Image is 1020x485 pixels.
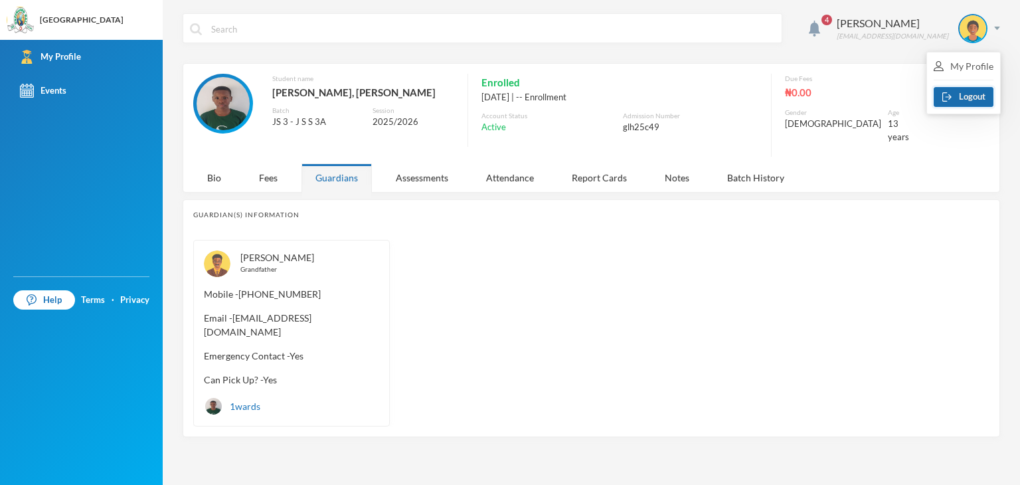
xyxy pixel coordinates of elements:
[204,250,230,277] img: GUARDIAN
[821,15,832,25] span: 4
[481,111,616,121] div: Account Status
[272,116,363,129] div: JS 3 - J S S 3A
[190,23,202,35] img: search
[272,106,363,116] div: Batch
[240,264,379,274] div: Grandfather
[481,91,758,104] div: [DATE] | -- Enrollment
[204,287,379,301] span: Mobile - [PHONE_NUMBER]
[888,118,916,144] div: 13 years
[373,116,455,129] div: 2025/2026
[960,15,986,42] img: STUDENT
[785,118,881,131] div: [DEMOGRAPHIC_DATA]
[481,74,520,91] span: Enrolled
[204,397,260,416] div: 1 wards
[120,294,149,307] a: Privacy
[785,84,916,101] div: ₦0.00
[301,163,372,192] div: Guardians
[382,163,462,192] div: Assessments
[197,77,250,130] img: STUDENT
[558,163,641,192] div: Report Cards
[623,121,758,134] div: glh25c49
[623,111,758,121] div: Admission Number
[888,108,916,118] div: Age
[40,14,124,26] div: [GEOGRAPHIC_DATA]
[934,59,993,73] div: My Profile
[934,87,993,107] button: Logout
[373,106,455,116] div: Session
[713,163,798,192] div: Batch History
[7,7,34,34] img: logo
[651,163,703,192] div: Notes
[272,84,454,101] div: [PERSON_NAME], [PERSON_NAME]
[193,163,235,192] div: Bio
[210,14,775,44] input: Search
[81,294,105,307] a: Terms
[205,398,222,415] img: STUDENT
[272,74,454,84] div: Student name
[13,290,75,310] a: Help
[20,50,81,64] div: My Profile
[481,121,506,134] span: Active
[837,15,948,31] div: [PERSON_NAME]
[240,250,379,277] div: [PERSON_NAME]
[785,74,916,84] div: Due Fees
[472,163,548,192] div: Attendance
[112,294,114,307] div: ·
[20,84,66,98] div: Events
[837,31,948,41] div: [EMAIL_ADDRESS][DOMAIN_NAME]
[204,373,379,387] span: Can Pick Up? - Yes
[204,349,379,363] span: Emergency Contact - Yes
[193,210,989,220] div: Guardian(s) Information
[204,311,379,339] span: Email - [EMAIL_ADDRESS][DOMAIN_NAME]
[785,108,881,118] div: Gender
[245,163,292,192] div: Fees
